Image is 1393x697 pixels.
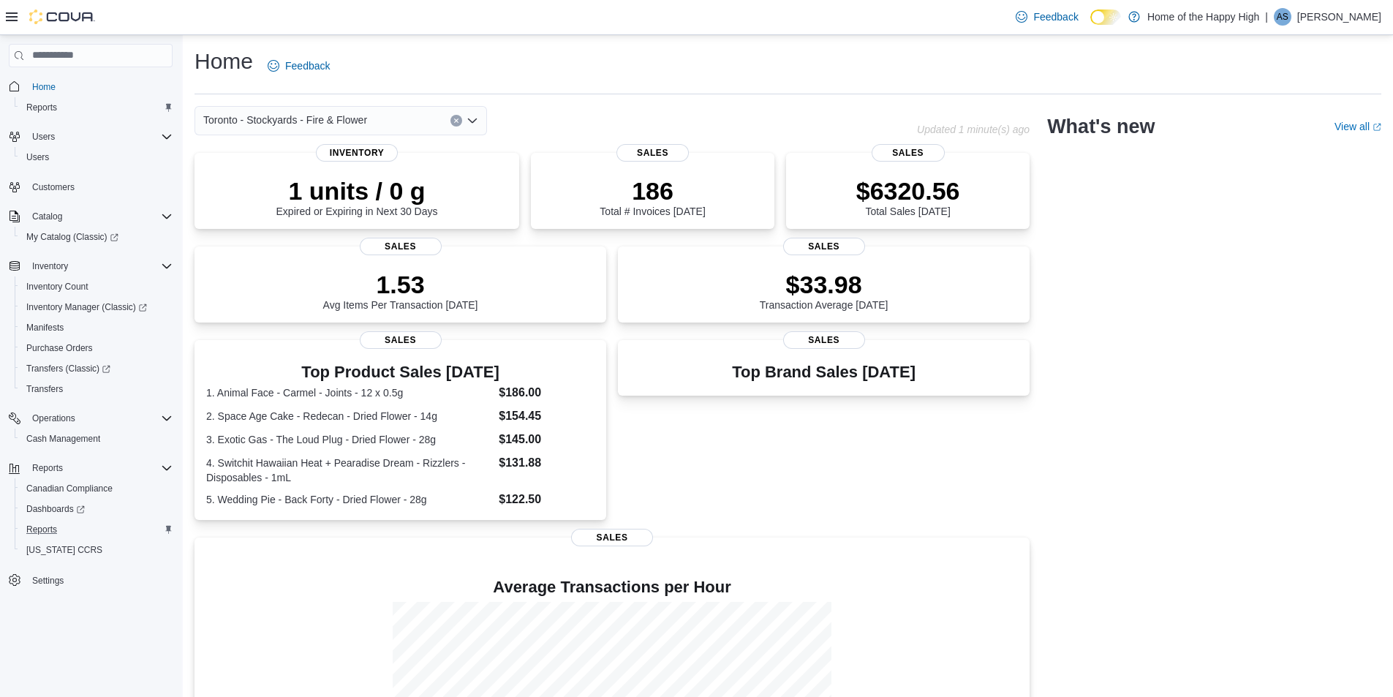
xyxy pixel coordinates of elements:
a: Inventory Manager (Classic) [15,297,178,317]
a: Feedback [1010,2,1084,31]
div: Total # Invoices [DATE] [600,176,705,217]
a: My Catalog (Classic) [15,227,178,247]
span: Cash Management [20,430,173,448]
input: Dark Mode [1090,10,1121,25]
a: Reports [20,521,63,538]
dt: 2. Space Age Cake - Redecan - Dried Flower - 14g [206,409,493,423]
a: Transfers (Classic) [20,360,116,377]
span: Dark Mode [1090,25,1091,26]
span: Inventory Count [26,281,88,293]
div: Total Sales [DATE] [856,176,960,217]
button: Inventory [26,257,74,275]
span: Manifests [20,319,173,336]
span: My Catalog (Classic) [20,228,173,246]
nav: Complex example [9,70,173,629]
span: Operations [32,412,75,424]
h3: Top Product Sales [DATE] [206,363,594,381]
button: [US_STATE] CCRS [15,540,178,560]
dt: 5. Wedding Pie - Back Forty - Dried Flower - 28g [206,492,493,507]
span: Sales [872,144,945,162]
h4: Average Transactions per Hour [206,579,1018,596]
span: Transfers (Classic) [26,363,110,374]
span: Feedback [285,59,330,73]
span: Canadian Compliance [20,480,173,497]
span: Purchase Orders [20,339,173,357]
span: Users [26,151,49,163]
button: Catalog [26,208,68,225]
span: Sales [616,144,690,162]
span: Customers [32,181,75,193]
h3: Top Brand Sales [DATE] [732,363,916,381]
h2: What's new [1047,115,1155,138]
a: Reports [20,99,63,116]
span: Inventory Manager (Classic) [20,298,173,316]
span: Catalog [32,211,62,222]
span: Inventory Manager (Classic) [26,301,147,313]
span: Inventory [316,144,398,162]
p: $33.98 [760,270,888,299]
svg: External link [1373,123,1381,132]
span: Canadian Compliance [26,483,113,494]
button: Inventory [3,256,178,276]
p: $6320.56 [856,176,960,206]
span: Dashboards [20,500,173,518]
a: Home [26,78,61,96]
a: [US_STATE] CCRS [20,541,108,559]
p: Updated 1 minute(s) ago [917,124,1030,135]
button: Canadian Compliance [15,478,178,499]
a: Settings [26,572,69,589]
span: Transfers [26,383,63,395]
dd: $186.00 [499,384,594,402]
span: Inventory [32,260,68,272]
button: Purchase Orders [15,338,178,358]
a: Purchase Orders [20,339,99,357]
span: Users [20,148,173,166]
div: Avg Items Per Transaction [DATE] [323,270,478,311]
a: Transfers [20,380,69,398]
button: Users [3,127,178,147]
button: Home [3,76,178,97]
dd: $131.88 [499,454,594,472]
p: 186 [600,176,705,206]
button: Reports [26,459,69,477]
a: Canadian Compliance [20,480,118,497]
h1: Home [195,47,253,76]
p: [PERSON_NAME] [1297,8,1381,26]
span: Sales [360,331,442,349]
button: Customers [3,176,178,197]
span: Cash Management [26,433,100,445]
span: Sales [783,238,865,255]
button: Transfers [15,379,178,399]
span: Reports [26,459,173,477]
span: Sales [360,238,442,255]
a: Transfers (Classic) [15,358,178,379]
span: Sales [571,529,653,546]
a: View allExternal link [1335,121,1381,132]
span: Home [26,78,173,96]
a: Users [20,148,55,166]
span: Sales [783,331,865,349]
span: Transfers (Classic) [20,360,173,377]
dt: 4. Switchit Hawaiian Heat + Pearadise Dream - Rizzlers - Disposables - 1mL [206,456,493,485]
dt: 3. Exotic Gas - The Loud Plug - Dried Flower - 28g [206,432,493,447]
a: Dashboards [15,499,178,519]
button: Clear input [450,115,462,127]
span: Transfers [20,380,173,398]
span: Manifests [26,322,64,334]
span: Operations [26,410,173,427]
p: 1 units / 0 g [276,176,438,206]
span: Feedback [1033,10,1078,24]
span: Reports [26,102,57,113]
span: My Catalog (Classic) [26,231,118,243]
span: Catalog [26,208,173,225]
button: Operations [26,410,81,427]
a: Inventory Manager (Classic) [20,298,153,316]
span: Settings [32,575,64,587]
a: Cash Management [20,430,106,448]
button: Reports [15,97,178,118]
span: Customers [26,178,173,196]
a: My Catalog (Classic) [20,228,124,246]
button: Open list of options [467,115,478,127]
span: Reports [20,99,173,116]
div: Expired or Expiring in Next 30 Days [276,176,438,217]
